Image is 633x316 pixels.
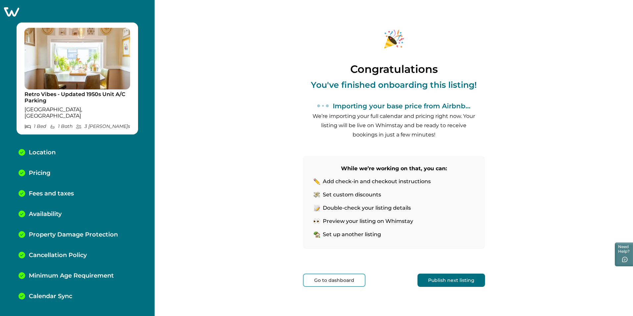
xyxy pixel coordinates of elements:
[29,149,56,156] p: Location
[303,274,365,287] button: Go to dashboard
[314,231,320,238] img: home-icon
[311,112,477,139] p: We’re importing your full calendar and pricing right now. Your listing will be live on Whimstay a...
[24,91,130,104] p: Retro Vibes - Updated 1950s Unit A/C Parking
[323,178,431,185] p: Add check-in and checkout instructions
[323,205,411,211] p: Double-check your listing details
[314,164,474,173] p: While we’re working on that, you can:
[369,20,419,58] img: congratulations
[314,205,320,211] img: list-pencil-icon
[323,191,381,198] p: Set custom discounts
[317,100,329,112] svg: loading
[24,106,130,119] p: [GEOGRAPHIC_DATA], [GEOGRAPHIC_DATA]
[29,170,50,177] p: Pricing
[76,124,130,129] p: 3 [PERSON_NAME] s
[24,124,46,129] p: 1 Bed
[29,272,114,280] p: Minimum Age Requirement
[333,102,470,110] p: Importing your base price from Airbnb...
[29,211,62,218] p: Availability
[323,218,413,225] p: Preview your listing on Whimstay
[29,231,118,238] p: Property Damage Protection
[314,218,320,225] img: eyes-icon
[311,80,477,89] p: You've finished onboarding this listing!
[29,252,87,259] p: Cancellation Policy
[29,190,74,197] p: Fees and taxes
[29,293,72,300] p: Calendar Sync
[24,28,130,89] img: propertyImage_Retro Vibes - Updated 1950s Unit A/C Parking
[314,191,320,198] img: money-icon
[417,274,485,287] button: Publish next listing
[350,63,438,75] p: Congratulations
[50,124,73,129] p: 1 Bath
[314,178,320,185] img: pencil-icon
[323,231,381,238] p: Set up another listing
